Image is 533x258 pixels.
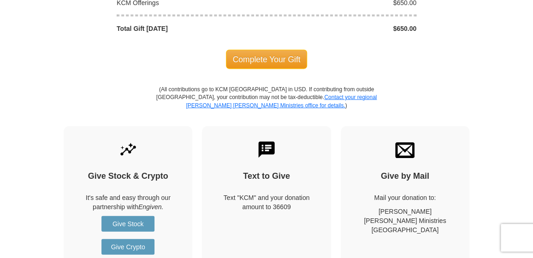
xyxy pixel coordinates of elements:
[257,140,276,159] img: text-to-give.svg
[138,203,163,211] i: Engiven.
[357,193,453,202] p: Mail your donation to:
[266,24,421,33] div: $650.00
[395,140,415,159] img: envelope.svg
[101,239,154,255] a: Give Crypto
[186,94,377,108] a: Contact your regional [PERSON_NAME] [PERSON_NAME] Ministries office for details.
[80,171,176,182] h4: Give Stock & Crypto
[156,86,377,126] p: (All contributions go to KCM [GEOGRAPHIC_DATA] in USD. If contributing from outside [GEOGRAPHIC_D...
[101,216,154,232] a: Give Stock
[80,193,176,211] p: It's safe and easy through our partnership with
[357,207,453,235] p: [PERSON_NAME] [PERSON_NAME] Ministries [GEOGRAPHIC_DATA]
[357,171,453,182] h4: Give by Mail
[118,140,138,159] img: give-by-stock.svg
[112,24,267,33] div: Total Gift [DATE]
[218,171,314,182] h4: Text to Give
[226,50,308,69] span: Complete Your Gift
[218,193,314,211] div: Text "KCM" and your donation amount to 36609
